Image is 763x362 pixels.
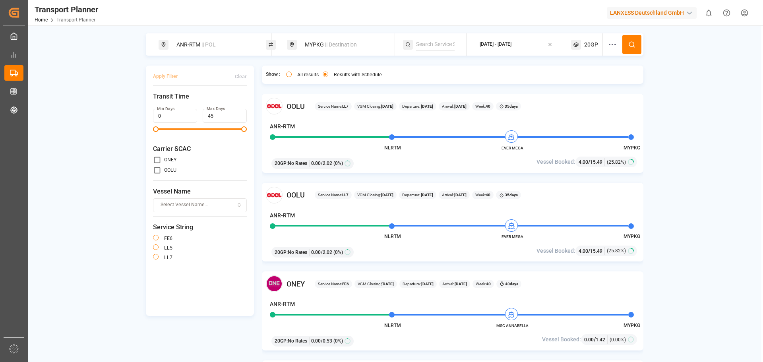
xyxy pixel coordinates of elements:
[416,39,455,50] input: Search Service String
[384,234,401,239] span: NLRTM
[384,145,401,151] span: NLRTM
[590,248,602,254] span: 15.49
[334,72,382,77] label: Results with Schedule
[476,281,491,287] span: Week:
[624,323,640,328] span: MYPKG
[718,4,736,22] button: Help Center
[266,98,283,114] img: Carrier
[241,126,247,132] span: Maximum
[288,160,307,167] span: No Rates
[607,5,700,20] button: LANXESS Deutschland GmbH
[164,168,176,172] label: OOLU
[453,193,467,197] b: [DATE]
[201,41,216,48] span: || POL
[235,70,247,83] button: Clear
[287,190,305,200] span: OOLU
[442,192,467,198] span: Arrival:
[311,337,332,345] span: 0.00 / 0.53
[505,282,518,286] b: 40 days
[610,336,626,343] span: (0.00%)
[153,144,247,154] span: Carrier SCAC
[420,193,433,197] b: [DATE]
[442,281,467,287] span: Arrival:
[505,193,518,197] b: 35 days
[270,211,295,220] h4: ANR-RTM
[275,160,288,167] span: 20GP :
[486,193,490,197] b: 40
[318,281,349,287] span: Service Name:
[700,4,718,22] button: show 0 new notifications
[486,282,491,286] b: 40
[490,323,534,329] span: MSC ANNABELLA
[381,193,393,197] b: [DATE]
[342,193,349,197] b: LL7
[453,104,467,108] b: [DATE]
[381,104,393,108] b: [DATE]
[471,37,562,52] button: [DATE] - [DATE]
[266,71,280,78] span: Show :
[235,73,247,80] div: Clear
[164,255,172,260] label: LL7
[153,223,247,232] span: Service String
[164,236,172,241] label: FE6
[384,323,401,328] span: NLRTM
[584,335,608,344] div: /
[402,192,433,198] span: Departure:
[480,41,511,48] div: [DATE] - [DATE]
[297,72,319,77] label: All results
[475,192,490,198] span: Week:
[357,192,393,198] span: VGM Closing:
[275,249,288,256] span: 20GP :
[590,159,602,165] span: 15.49
[270,122,295,131] h4: ANR-RTM
[624,145,640,151] span: MYPKG
[266,187,283,203] img: Carrier
[161,201,208,209] span: Select Vessel Name...
[490,145,534,151] span: EVER MEGA
[325,41,357,48] span: || Destination
[266,275,283,292] img: Carrier
[403,281,434,287] span: Departure:
[579,159,588,165] span: 4.00
[579,248,588,254] span: 4.00
[311,249,332,256] span: 0.00 / 2.02
[318,103,349,109] span: Service Name:
[579,158,605,166] div: /
[584,41,598,49] span: 20GP
[584,337,594,343] span: 0.00
[542,335,581,344] span: Vessel Booked:
[318,192,349,198] span: Service Name:
[381,282,394,286] b: [DATE]
[402,103,433,109] span: Departure:
[454,282,467,286] b: [DATE]
[300,37,386,52] div: MYPKG
[172,37,258,52] div: ANR-RTM
[153,92,247,101] span: Transit Time
[624,234,640,239] span: MYPKG
[442,103,467,109] span: Arrival:
[164,246,172,250] label: LL5
[35,4,98,15] div: Transport Planner
[333,249,343,256] span: (0%)
[607,159,626,166] span: (25.82%)
[333,160,343,167] span: (0%)
[607,247,626,254] span: (25.82%)
[490,234,534,240] span: EVER MEGA
[153,126,159,132] span: Minimum
[342,104,349,108] b: LL7
[420,282,434,286] b: [DATE]
[536,158,575,166] span: Vessel Booked:
[579,247,605,255] div: /
[357,103,393,109] span: VGM Closing:
[164,157,176,162] label: ONEY
[333,337,343,345] span: (0%)
[486,104,490,108] b: 40
[275,337,288,345] span: 20GP :
[536,247,575,255] span: Vessel Booked:
[342,282,349,286] b: FE6
[311,160,332,167] span: 0.00 / 2.02
[287,279,305,289] span: ONEY
[475,103,490,109] span: Week:
[153,187,247,196] span: Vessel Name
[420,104,433,108] b: [DATE]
